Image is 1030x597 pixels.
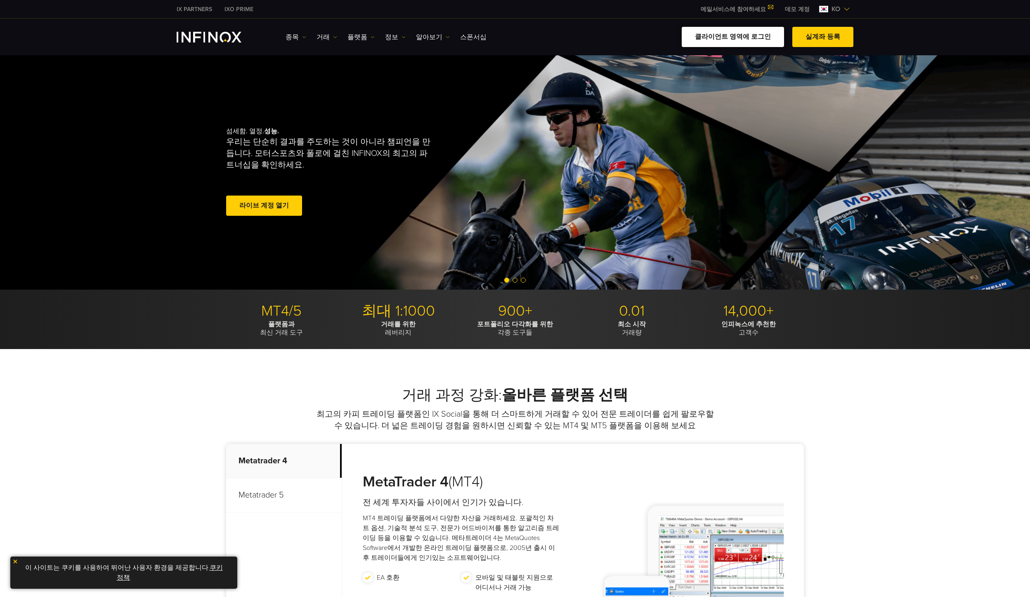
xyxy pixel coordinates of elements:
a: 거래 [317,32,337,42]
p: 레버리지 [343,320,454,337]
strong: 포트폴리오 다각화를 위한 [477,320,553,328]
span: Go to slide 2 [513,278,517,283]
h4: 전 세계 투자자들 사이에서 인기가 있습니다. [363,497,560,508]
p: 0.01 [576,302,687,320]
strong: 올바른 플랫폼 선택 [502,386,628,404]
a: 정보 [385,32,406,42]
p: 14,000+ [693,302,804,320]
img: yellow close icon [12,559,18,564]
a: 종목 [286,32,306,42]
h3: (MT4) [363,473,560,491]
p: Metatrader 4 [226,444,342,478]
p: 최대 1:1000 [343,302,454,320]
strong: 거래를 위한 [381,320,416,328]
strong: 인피녹스에 추천한 [721,320,776,328]
strong: MetaTrader 4 [363,473,449,491]
a: INFINOX MENU [779,5,816,14]
a: 라이브 계정 열기 [226,196,302,216]
a: 알아보기 [416,32,450,42]
a: INFINOX [218,5,260,14]
p: 900+ [460,302,570,320]
span: Go to slide 3 [521,278,526,283]
p: 고객수 [693,320,804,337]
a: 메일서비스에 참여하세요 [695,6,779,13]
strong: 최소 시작 [618,320,646,328]
p: 거래량 [576,320,687,337]
p: 모바일 및 태블릿 지원으로 어디서나 거래 가능 [475,573,556,592]
a: 클라이언트 영역에 로그인 [682,27,784,47]
a: 실계좌 등록 [792,27,853,47]
a: INFINOX [170,5,218,14]
strong: 성능. [264,127,279,135]
p: EA 호환 [377,573,399,583]
strong: 플랫폼과 [268,320,295,328]
p: 최고의 카피 트레이딩 플랫폼인 IX Social을 통해 더 스마트하게 거래할 수 있어 전문 트레이더를 쉽게 팔로우할 수 있습니다. 더 넓은 트레이딩 경험을 원하시면 신뢰할 수... [315,408,715,432]
p: 우리는 단순히 결과를 주도하는 것이 아니라 챔피언을 만듭니다. 모터스포츠와 폴로에 걸친 INFINOX의 최고의 파트너십을 확인하세요. [226,136,434,171]
p: MT4/5 [226,302,337,320]
a: INFINOX Logo [177,32,261,42]
a: 플랫폼 [347,32,375,42]
span: Go to slide 1 [504,278,509,283]
span: ko [828,4,843,14]
p: 각종 도구들 [460,320,570,337]
p: Metatrader 5 [226,478,342,512]
h2: 거래 과정 강화: [226,386,804,404]
p: 이 사이트는 쿠키를 사용하여 뛰어난 사용자 환경을 제공합니다. . [14,561,233,585]
div: 섬세함. 열정. [226,114,486,231]
a: 스폰서십 [460,32,487,42]
p: MT4 트레이딩 플랫폼에서 다양한 자산을 거래하세요. 포괄적인 차트 옵션, 기술적 분석 도구, 전문가 어드바이저를 통한 알고리즘 트레이딩 등을 이용할 수 있습니다. 메타트레이... [363,513,560,563]
p: 최신 거래 도구 [226,320,337,337]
